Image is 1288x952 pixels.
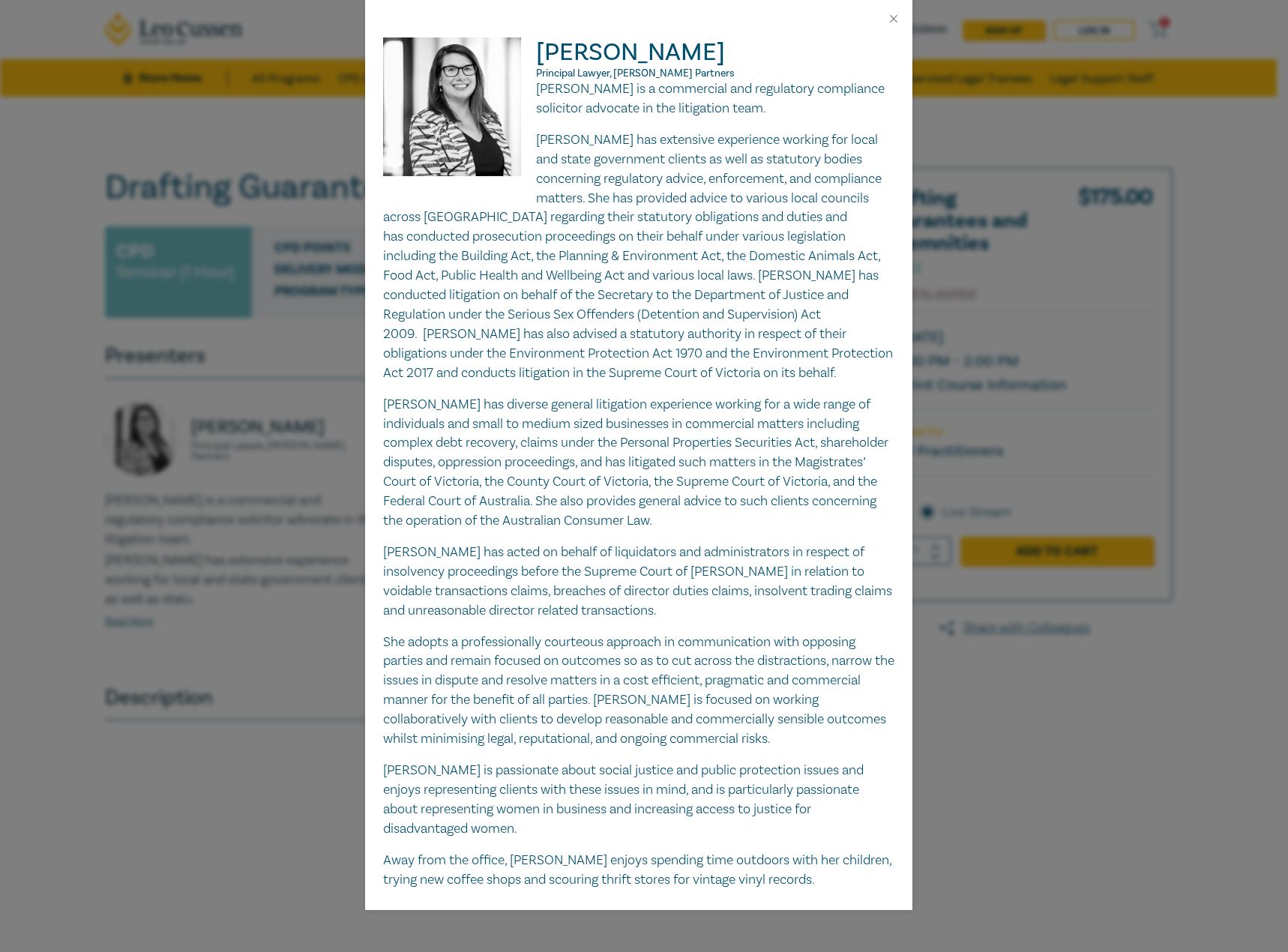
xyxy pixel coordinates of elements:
p: Away from the office, [PERSON_NAME] enjoys spending time outdoors with her children, trying new c... [383,851,894,890]
p: She adopts a professionally courteous approach in communication with opposing parties and remain ... [383,633,894,749]
p: [PERSON_NAME] has acted on behalf of liquidators and administrators in respect of insolvency proc... [383,543,894,621]
h2: [PERSON_NAME] [383,37,894,79]
span: Principal Lawyer, [PERSON_NAME] Partners [536,67,735,80]
p: [PERSON_NAME] is a commercial and regulatory compliance solicitor advocate in the litigation team. [383,79,894,118]
p: [PERSON_NAME] has diverse general litigation experience working for a wide range of individuals a... [383,395,894,531]
button: Close [887,12,900,25]
img: Caroline Skeoch [383,37,537,191]
p: [PERSON_NAME] is passionate about social justice and public protection issues and enjoys represen... [383,761,894,839]
p: [PERSON_NAME] has extensive experience working for local and state government clients as well as ... [383,130,894,383]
